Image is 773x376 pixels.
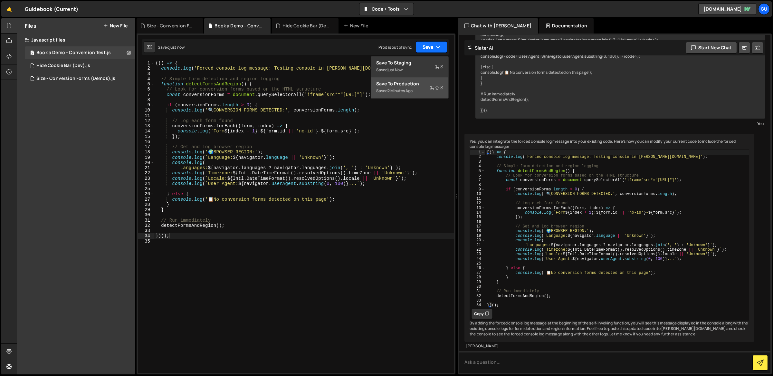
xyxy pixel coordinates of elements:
[470,271,485,275] div: 27
[138,76,154,82] div: 4
[138,144,154,149] div: 17
[138,233,154,238] div: 34
[470,164,485,169] div: 4
[138,228,154,233] div: 33
[464,134,754,342] div: Yes, you can integrate the forced console log message into your existing code. Here's how you can...
[138,218,154,223] div: 31
[470,303,485,308] div: 34
[138,87,154,92] div: 6
[138,191,154,197] div: 26
[169,44,185,50] div: just now
[470,169,485,173] div: 5
[468,45,493,51] h2: Slater AI
[138,176,154,181] div: 23
[282,23,331,29] div: Hide Cookie Bar (Dev).js
[378,44,412,50] div: Prod is out of sync
[215,23,263,29] div: Book a Demo - Conversion Test.js
[376,81,443,87] div: Save to Production
[470,178,485,182] div: 7
[371,77,448,98] button: Save to ProductionS Saved2 minutes ago
[1,1,17,17] a: 🤙
[36,76,115,82] div: Size - Conversion Forms (Demos).js
[387,67,403,72] div: just now
[539,18,594,34] div: Documentation
[36,50,111,56] div: Book a Demo - Conversion Test.js
[25,59,135,72] div: 16498/45674.js
[470,220,485,224] div: 16
[138,170,154,176] div: 22
[25,72,135,85] div: 16498/46882.js
[138,129,154,134] div: 14
[470,234,485,238] div: 19
[470,183,485,187] div: 8
[138,61,154,66] div: 1
[147,23,195,29] div: Size - Conversion Forms (Demos).js
[138,155,154,160] div: 19
[138,71,154,76] div: 3
[138,108,154,113] div: 10
[138,66,154,71] div: 2
[138,239,154,244] div: 35
[138,165,154,170] div: 21
[470,238,485,243] div: 20
[458,18,538,34] div: Chat with [PERSON_NAME]
[30,51,34,56] span: 2
[470,187,485,192] div: 9
[470,247,485,252] div: 22
[698,3,756,15] a: [DOMAIN_NAME]
[359,3,414,15] button: Code + Tools
[25,5,78,13] div: Guidebook (Current)
[470,215,485,219] div: 15
[158,44,185,50] div: Saved
[470,224,485,229] div: 17
[470,201,485,206] div: 12
[344,23,371,29] div: New File
[138,223,154,228] div: 32
[138,207,154,212] div: 29
[138,139,154,144] div: 16
[138,202,154,207] div: 28
[138,97,154,102] div: 8
[470,280,485,284] div: 29
[466,343,753,349] div: [PERSON_NAME]
[470,206,485,210] div: 13
[138,181,154,186] div: 24
[470,150,485,155] div: 1
[430,84,443,91] span: S
[470,243,485,247] div: 21
[470,210,485,215] div: 14
[470,257,485,261] div: 24
[470,197,485,201] div: 11
[686,42,737,53] button: Start new chat
[387,88,413,93] div: 2 minutes ago
[470,289,485,294] div: 31
[138,123,154,129] div: 13
[138,160,154,165] div: 20
[470,159,485,164] div: 3
[376,66,443,74] div: Saved
[138,212,154,217] div: 30
[376,60,443,66] div: Save to Staging
[138,186,154,191] div: 25
[470,155,485,159] div: 2
[470,266,485,271] div: 26
[470,173,485,178] div: 6
[435,63,443,70] span: S
[470,294,485,298] div: 32
[138,102,154,108] div: 9
[138,113,154,118] div: 11
[103,23,128,28] button: New File
[416,41,447,53] button: Save
[470,229,485,234] div: 18
[371,56,448,77] button: Save to StagingS Savedjust now
[477,120,764,127] div: You
[138,92,154,97] div: 7
[138,82,154,87] div: 5
[470,298,485,303] div: 33
[758,3,770,15] a: Gu
[138,197,154,202] div: 27
[25,22,36,29] h2: Files
[17,34,135,46] div: Javascript files
[470,252,485,256] div: 23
